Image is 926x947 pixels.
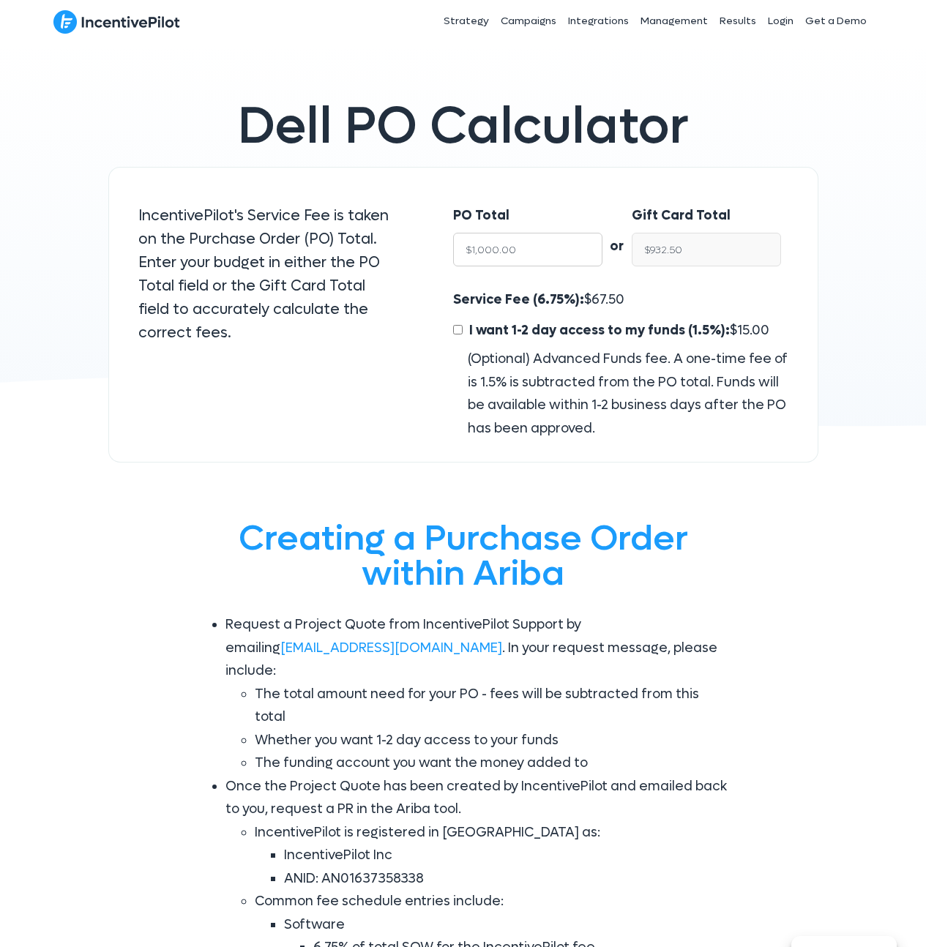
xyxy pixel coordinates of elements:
[280,640,502,656] a: [EMAIL_ADDRESS][DOMAIN_NAME]
[453,348,788,440] div: (Optional) Advanced Funds fee. A one-time fee of is 1.5% is subtracted from the PO total. Funds w...
[562,3,635,40] a: Integrations
[239,515,688,596] span: Creating a Purchase Order within Ariba
[495,3,562,40] a: Campaigns
[469,322,730,339] span: I want 1-2 day access to my funds (1.5%):
[635,3,714,40] a: Management
[714,3,762,40] a: Results
[337,3,873,40] nav: Header Menu
[453,204,509,228] label: PO Total
[138,204,395,345] p: IncentivePilot's Service Fee is taken on the Purchase Order (PO) Total. Enter your budget in eith...
[591,291,624,308] span: 67.50
[255,729,731,752] li: Whether you want 1-2 day access to your funds
[238,93,689,160] span: Dell PO Calculator
[466,322,769,339] span: $
[53,10,180,34] img: IncentivePilot
[453,325,463,334] input: I want 1-2 day access to my funds (1.5%):$15.00
[602,204,632,258] div: or
[255,821,731,891] li: IncentivePilot is registered in [GEOGRAPHIC_DATA] as:
[438,3,495,40] a: Strategy
[255,752,731,775] li: The funding account you want the money added to
[737,322,769,339] span: 15.00
[799,3,873,40] a: Get a Demo
[255,683,731,729] li: The total amount need for your PO - fees will be subtracted from this total
[453,291,584,308] span: Service Fee (6.75%):
[284,867,731,891] li: ANID: AN01637358338
[453,288,788,440] div: $
[225,613,731,775] li: Request a Project Quote from IncentivePilot Support by emailing . In your request message, please...
[762,3,799,40] a: Login
[284,844,731,867] li: IncentivePilot Inc
[632,204,731,228] label: Gift Card Total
